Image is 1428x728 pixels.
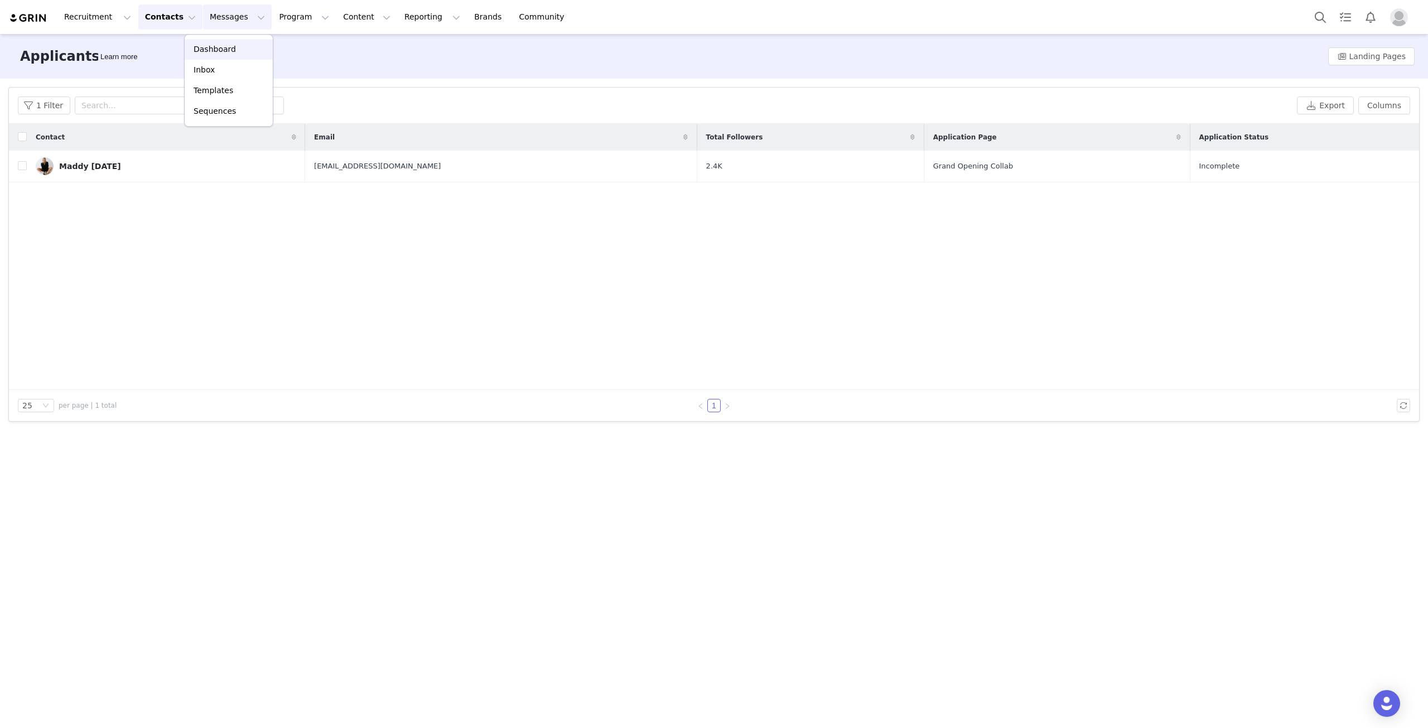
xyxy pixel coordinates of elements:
[1383,8,1419,26] button: Profile
[36,157,54,175] img: 345f4545-9d76-4ab0-8ab0-4f981b87e5fc.jpg
[9,13,48,23] img: grin logo
[194,44,236,55] p: Dashboard
[36,132,65,142] span: Contact
[59,162,121,171] div: Maddy [DATE]
[1328,47,1415,65] button: Landing Pages
[694,399,707,412] li: Previous Page
[22,399,32,412] div: 25
[1358,4,1383,30] button: Notifications
[933,132,997,142] span: Application Page
[513,4,576,30] a: Community
[98,51,139,62] div: Tooltip anchor
[706,132,763,142] span: Total Followers
[36,157,296,175] a: Maddy [DATE]
[42,402,49,410] i: icon: down
[697,403,704,409] i: icon: left
[1308,4,1333,30] button: Search
[724,403,731,409] i: icon: right
[18,97,70,114] button: 1 Filter
[203,4,272,30] button: Messages
[1199,132,1269,142] span: Application Status
[1390,8,1408,26] img: placeholder-profile.jpg
[314,132,335,142] span: Email
[1199,161,1240,172] span: Incomplete
[721,399,734,412] li: Next Page
[1373,690,1400,717] div: Open Intercom Messenger
[1333,4,1358,30] a: Tasks
[707,399,721,412] li: 1
[398,4,467,30] button: Reporting
[20,46,100,66] h3: Applicants
[194,64,215,76] p: Inbox
[708,399,720,412] a: 1
[467,4,512,30] a: Brands
[706,161,722,172] span: 2.4K
[59,401,117,411] span: per page | 1 total
[933,161,1013,172] span: Grand Opening Collab
[1358,97,1410,114] button: Columns
[1297,97,1354,114] button: Export
[194,105,236,117] p: Sequences
[272,4,336,30] button: Program
[194,85,233,97] p: Templates
[336,4,397,30] button: Content
[57,4,138,30] button: Recruitment
[138,4,202,30] button: Contacts
[75,97,214,114] input: Search...
[314,161,441,172] span: [EMAIL_ADDRESS][DOMAIN_NAME]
